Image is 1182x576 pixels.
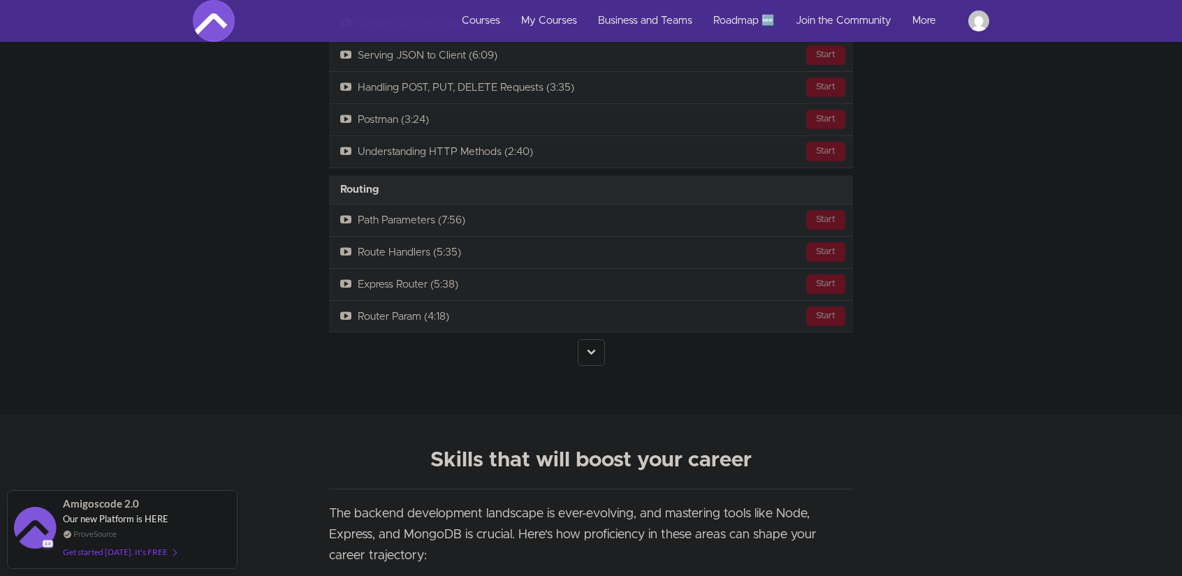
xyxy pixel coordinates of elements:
[14,507,56,552] img: provesource social proof notification image
[63,496,139,512] span: Amigoscode 2.0
[329,508,817,562] span: The backend development landscape is ever-evolving, and mastering tools like Node, Express, and M...
[968,10,989,31] img: benjamin.kneer@gmail.com
[63,544,176,560] div: Get started [DATE]. It's FREE
[806,307,845,326] div: Start
[329,40,853,71] a: StartServing JSON to Client (6:09)
[806,210,845,230] div: Start
[329,301,853,332] a: StartRouter Param (4:18)
[63,513,168,524] span: Our new Platform is HERE
[329,72,853,103] a: StartHandling POST, PUT, DELETE Requests (3:35)
[329,175,853,205] div: Routing
[329,269,853,300] a: StartExpress Router (5:38)
[329,104,853,135] a: StartPostman (3:24)
[806,142,845,161] div: Start
[806,45,845,65] div: Start
[806,110,845,129] div: Start
[329,205,853,236] a: StartPath Parameters (7:56)
[329,237,853,268] a: StartRoute Handlers (5:35)
[73,528,117,540] a: ProveSource
[806,77,845,97] div: Start
[806,242,845,262] div: Start
[806,274,845,294] div: Start
[329,136,853,168] a: StartUnderstanding HTTP Methods (2:40)
[430,450,752,471] span: Skills that will boost your career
